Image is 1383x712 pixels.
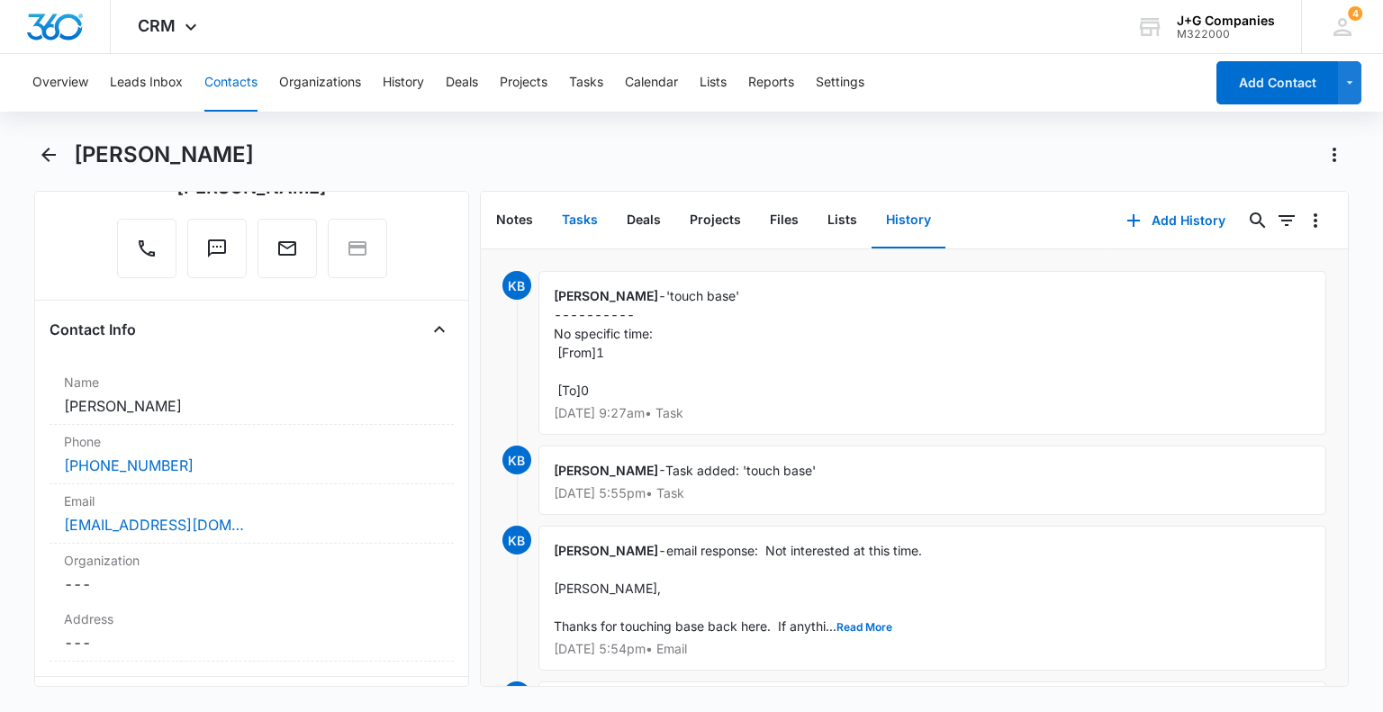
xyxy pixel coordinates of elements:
a: Text [187,247,247,262]
button: Leads Inbox [110,54,183,112]
span: KB [502,446,531,474]
button: Notes [482,193,547,248]
label: Organization [64,551,438,570]
span: email response: Not interested at this time. [PERSON_NAME], Thanks for touching base back here. I... [554,543,922,634]
p: [DATE] 5:55pm • Task [554,487,1311,500]
button: Email [258,219,317,278]
span: KB [502,526,531,554]
button: Overview [32,54,88,112]
div: - [538,271,1326,435]
div: Email[EMAIL_ADDRESS][DOMAIN_NAME] [50,484,453,544]
button: Overflow Menu [1301,206,1330,235]
div: account id [1177,28,1275,41]
button: Projects [675,193,755,248]
dd: [PERSON_NAME] [64,395,438,417]
button: History [872,193,945,248]
p: [DATE] 5:54pm • Email [554,643,1311,655]
span: KB [502,681,531,710]
dd: --- [64,632,438,653]
button: Tasks [547,193,612,248]
button: Organizations [279,54,361,112]
button: Contacts [204,54,258,112]
button: Text [187,219,247,278]
button: Filters [1272,206,1301,235]
span: [PERSON_NAME] [554,288,658,303]
button: Deals [446,54,478,112]
span: KB [502,271,531,300]
div: notifications count [1348,6,1362,21]
span: [PERSON_NAME] [554,543,658,558]
button: History [383,54,424,112]
span: 4 [1348,6,1362,21]
button: Actions [1320,140,1349,169]
button: Projects [500,54,547,112]
label: Name [64,373,438,392]
a: Email [258,247,317,262]
button: Tasks [569,54,603,112]
button: Read More [836,622,892,633]
a: [EMAIL_ADDRESS][DOMAIN_NAME] [64,514,244,536]
button: Settings [816,54,864,112]
p: [DATE] 9:27am • Task [554,407,1311,419]
div: Name[PERSON_NAME] [50,365,453,425]
span: [PERSON_NAME] [554,463,658,478]
label: Address [64,609,438,628]
button: Reports [748,54,794,112]
button: Call [117,219,176,278]
a: Call [117,247,176,262]
button: Add Contact [1216,61,1338,104]
div: - [538,446,1326,515]
dd: --- [64,573,438,595]
button: Lists [813,193,872,248]
div: Phone[PHONE_NUMBER] [50,425,453,484]
span: Task added: 'touch base' [665,463,816,478]
h1: [PERSON_NAME] [74,141,254,168]
button: Search... [1243,206,1272,235]
button: Back [34,140,62,169]
span: CRM [138,16,176,35]
div: - [538,526,1326,671]
button: Close [425,315,454,344]
label: Email [64,491,438,510]
label: Phone [64,432,438,451]
div: account name [1177,14,1275,28]
div: Organization--- [50,544,453,602]
button: Calendar [625,54,678,112]
button: Deals [612,193,675,248]
button: Lists [700,54,727,112]
h4: Contact Info [50,319,136,340]
button: Add History [1108,199,1243,242]
button: Files [755,193,813,248]
div: Address--- [50,602,453,662]
a: [PHONE_NUMBER] [64,455,194,476]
